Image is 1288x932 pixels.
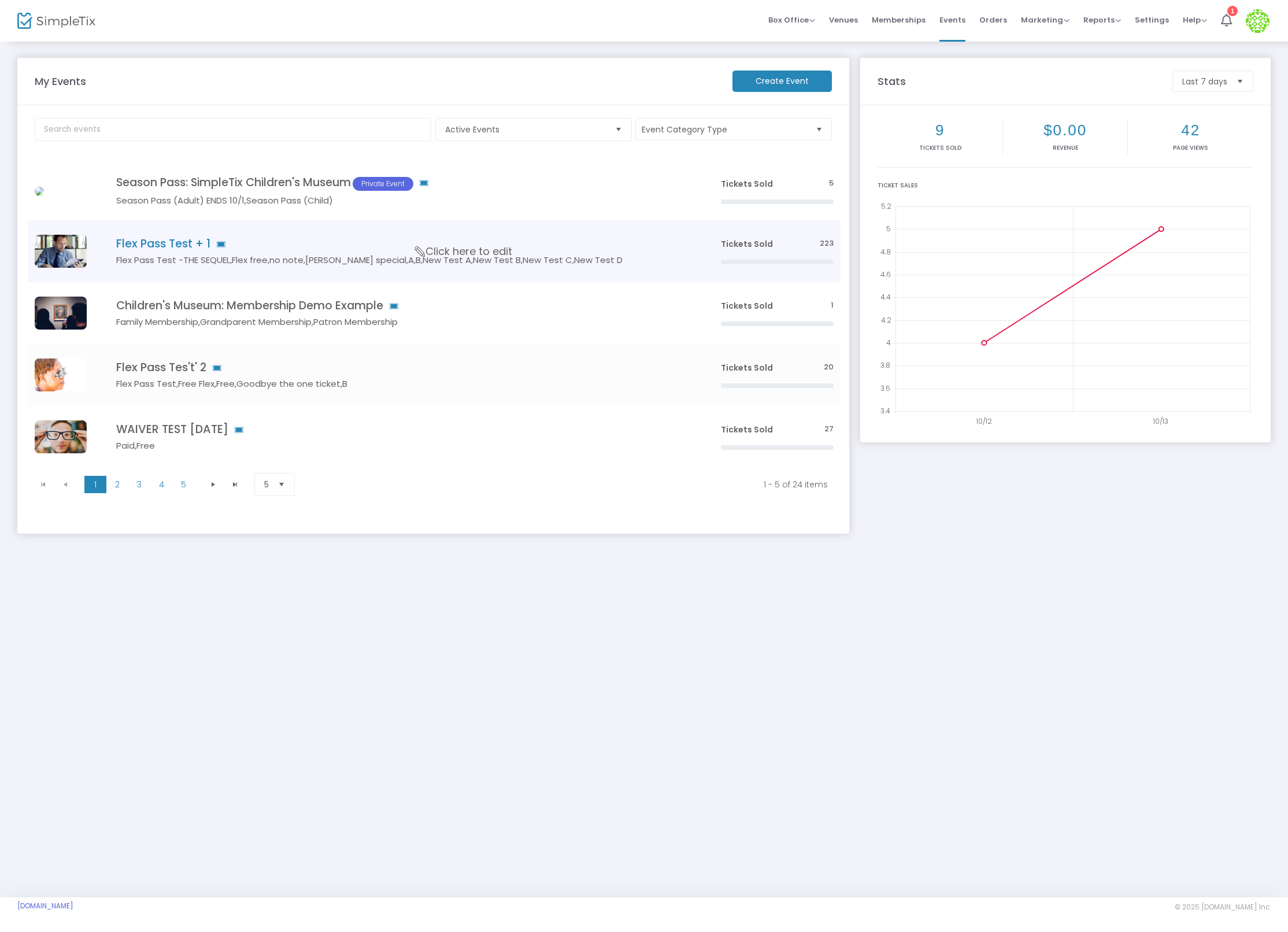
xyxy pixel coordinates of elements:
span: Go to the next page [209,480,218,489]
h4: WAIVER TEST [DATE] [116,423,686,436]
span: Page 5 [172,476,194,493]
text: 3.4 [880,406,890,416]
span: Go to the last page [231,480,240,489]
h5: Family Membership,Grandparent Membership,Patron Membership [116,317,686,327]
text: 4.8 [880,246,891,256]
span: Reports [1083,14,1121,25]
text: 4.2 [881,315,891,324]
h5: Season Pass (Adult) ENDS 10/1,Season Pass (Child) [116,195,686,206]
img: 638665984639790324.png [35,420,87,453]
span: 223 [820,238,834,249]
h5: Paid,Free [116,441,686,451]
text: 3.6 [880,383,890,393]
text: 5.2 [881,201,891,211]
span: Tickets Sold [721,424,773,435]
span: 5 [264,479,269,490]
button: Select [1232,71,1248,91]
span: Help [1183,14,1207,25]
span: Go to the next page [202,476,224,493]
span: Page 3 [128,476,150,493]
span: 5 [829,178,834,189]
text: 4.4 [880,292,891,302]
span: Events [939,5,965,35]
span: Venues [829,5,858,35]
span: Go to the last page [224,476,246,493]
input: Search events [35,118,431,141]
div: 1 [1227,6,1238,16]
text: 4 [886,338,891,347]
span: Page 4 [150,476,172,493]
span: Memberships [872,5,926,35]
span: Page 1 [84,476,106,493]
h4: Children's Museum: Membership Demo Example [116,299,686,312]
span: Active Events [445,124,606,135]
text: 10/13 [1153,416,1169,426]
m-panel-title: Stats [872,73,1167,89]
kendo-pager-info: 1 - 5 of 24 items [316,479,828,490]
button: Event Category Type [635,118,832,140]
span: Tickets Sold [721,362,773,373]
text: 3.8 [880,360,890,370]
button: Select [273,474,290,495]
p: Page Views [1130,143,1251,152]
h5: Flex Pass Test,Free Flex,Free,Goodbye the one ticket,B [116,379,686,389]
span: 1 [831,300,834,311]
span: Tickets Sold [721,238,773,250]
h4: Flex Pass Tes't' 2 [116,361,686,374]
m-button: Create Event [732,71,832,92]
text: 4.6 [880,269,891,279]
span: Marketing [1021,14,1069,25]
p: Revenue [1005,143,1126,152]
p: Tickets sold [880,143,1000,152]
span: Orders [979,5,1007,35]
h5: Flex Pass Test -THE SEQUEL,Flex free,no note,[PERSON_NAME] special,A,B,New Test A,New Test B,New ... [116,255,686,265]
span: 27 [824,424,834,435]
h2: 9 [880,121,1000,139]
span: Private Event [353,177,413,191]
span: 20 [824,362,834,373]
span: © 2025 [DOMAIN_NAME] Inc. [1175,903,1271,912]
span: Click here to edit [415,244,512,259]
a: [DOMAIN_NAME] [17,901,73,911]
h2: $0.00 [1005,121,1126,139]
div: Ticket Sales [878,181,1253,190]
img: 638633114934945174638551149660268225.png [35,358,87,391]
h4: Flex Pass Test + 1 [116,237,686,250]
span: Tickets Sold [721,300,773,312]
span: Page 2 [106,476,128,493]
span: Last 7 days [1182,76,1227,87]
span: Tickets Sold [721,178,773,190]
span: Settings [1135,5,1169,35]
img: Screenshot2025-07-24at12.47.58PM.png [35,235,87,268]
img: 638563152061593825.png [35,297,87,330]
m-panel-title: My Events [29,73,727,89]
div: Data table [28,161,841,468]
button: Select [610,119,627,140]
img: colorfulandengagingimagesuitableforafamilymuseumpassentirelywithouttext.Theimageshoulddepictastyl... [35,187,44,196]
text: 5 [886,224,891,234]
span: Box Office [768,14,815,25]
text: 10/12 [976,416,992,426]
h2: 42 [1130,121,1251,139]
h4: Season Pass: SimpleTix Children's Museum [116,176,686,191]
